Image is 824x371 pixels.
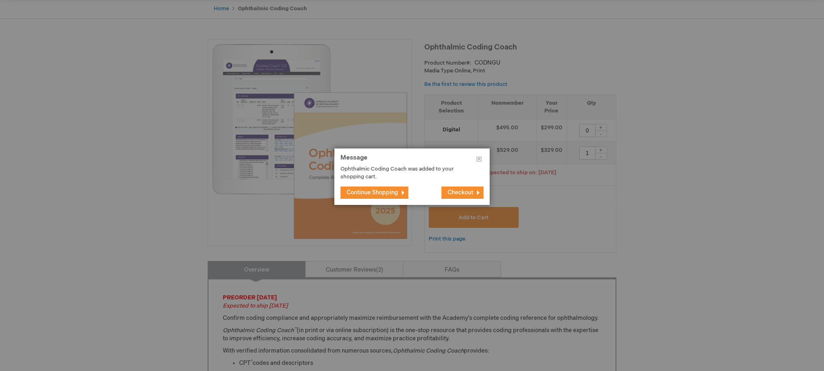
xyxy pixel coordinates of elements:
button: Checkout [441,187,484,199]
span: Continue Shopping [347,189,398,196]
h1: Message [340,155,484,166]
p: Ophthalmic Coding Coach was added to your shopping cart. [340,165,471,180]
button: Continue Shopping [340,187,408,199]
span: Checkout [448,189,473,196]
